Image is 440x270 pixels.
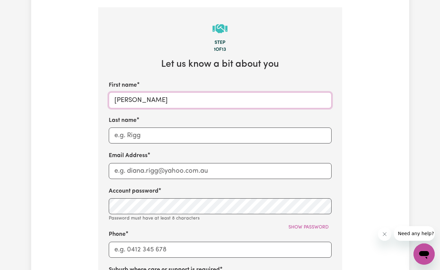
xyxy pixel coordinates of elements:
label: First name [109,81,137,90]
label: Email Address [109,151,148,160]
label: Last name [109,116,137,125]
button: Show password [285,222,332,232]
iframe: Button to launch messaging window [413,243,435,265]
span: Show password [288,225,329,230]
div: Step [109,39,332,46]
input: e.g. 0412 345 678 [109,242,332,258]
div: 1 of 13 [109,46,332,53]
h2: Let us know a bit about you [109,59,332,70]
input: e.g. Diana [109,92,332,108]
label: Account password [109,187,158,196]
iframe: Message from company [394,226,435,241]
input: e.g. Rigg [109,128,332,143]
small: Password must have at least 8 characters [109,216,200,221]
label: Phone [109,230,126,239]
iframe: Close message [378,227,391,241]
input: e.g. diana.rigg@yahoo.com.au [109,163,332,179]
